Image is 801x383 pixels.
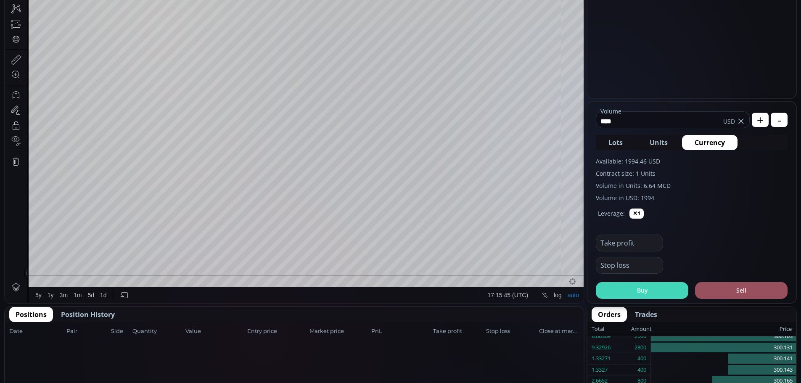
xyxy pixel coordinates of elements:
div: 300.143 [651,365,796,376]
button: Currency [682,135,738,150]
span: Units [650,137,668,148]
div: Price [652,324,792,335]
span: Entry price [247,327,307,335]
label: Contract size: 1 Units [596,169,788,178]
button: Lots [596,135,635,150]
div: 1.33271 [592,353,611,364]
span: Position History [61,309,115,320]
div: McDonalds Corporation [56,19,132,27]
div: 1D [42,19,56,27]
div: C [223,21,227,27]
span: Date [9,327,64,335]
div: Volume [27,30,45,37]
div: Toggle Auto Scale [560,364,577,380]
span: Pair [66,327,108,335]
div: 300.103 [651,331,796,342]
button: - [771,113,788,127]
span: Value [185,327,245,335]
div: 5d [83,369,90,375]
button: Buy [596,282,688,299]
span: Lots [608,137,623,148]
div: 1.3327 [592,365,608,375]
div: Toggle Log Scale [546,364,560,380]
span: Stop loss [486,327,537,335]
span: Side [111,327,130,335]
span: Orders [598,309,621,320]
span: 17:15:45 (UTC) [483,369,523,375]
div: D [71,5,76,11]
div: 300.141 [651,353,796,365]
div: H [177,21,181,27]
div: Indicators [157,5,182,11]
label: Leverage: [598,209,625,218]
div: 1m [69,369,77,375]
span: Quantity [132,327,183,335]
div: 294.00 [204,21,220,27]
span: Close at market [539,327,579,335]
span: PnL [371,327,431,335]
span: Positions [16,309,47,320]
div: 1d [95,369,102,375]
button: Sell [695,282,788,299]
span: Trades [635,309,657,320]
div: Total [592,324,631,335]
div: +3.34 (+1.12%) [246,21,284,27]
button: Positions [9,307,53,322]
div: log [549,369,557,375]
div: 300.131 [651,342,796,354]
div: MCD [27,19,42,27]
span: Take profit [433,327,484,335]
div: auto [563,369,574,375]
div: L [200,21,204,27]
button: Position History [55,307,121,322]
div: Toggle Percentage [534,364,546,380]
button: Trades [629,307,664,322]
div: 3m [55,369,63,375]
button: 17:15:45 (UTC) [480,364,526,380]
div: 294.60 [157,21,174,27]
div: 9.32926 [592,342,611,353]
button: Units [637,135,680,150]
div:  [8,112,14,120]
label: Volume in Units: 6.64 MCD [596,181,788,190]
div: 1.711M [49,30,67,37]
div: Hide Drawings Toolbar [19,344,23,356]
div: Go to [113,364,126,380]
div: 300.36 [181,21,198,27]
label: Volume in USD: 1994 [596,193,788,202]
div: 400 [637,353,646,364]
span: Market price [309,327,369,335]
div: 400 [637,365,646,375]
div: 2800 [634,342,646,353]
div: O [153,21,157,27]
label: Available: 1994.46 USD [596,157,788,166]
div: Amount [631,324,652,335]
div: 1y [42,369,49,375]
span: Currency [695,137,725,148]
div: Compare [113,5,137,11]
div: 5y [30,369,37,375]
button: Orders [592,307,627,322]
div: Market open [138,19,146,27]
span: USD [723,117,735,126]
div: 300.35 [227,21,244,27]
button: + [752,113,769,127]
button: ✕1 [629,209,644,219]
